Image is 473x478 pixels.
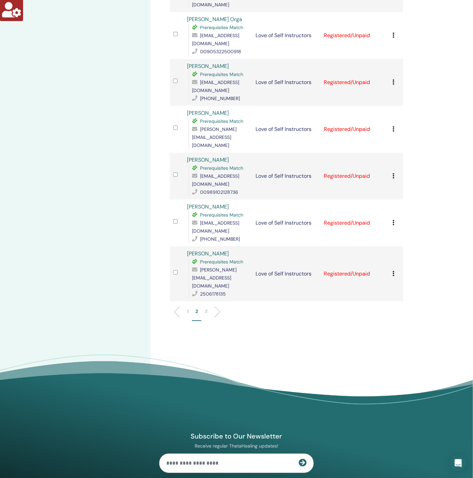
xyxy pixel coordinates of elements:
span: Prerequisites Match [200,118,243,124]
td: Love of Self Instructors [252,153,321,200]
a: [PERSON_NAME] [187,109,229,116]
span: [EMAIL_ADDRESS][DOMAIN_NAME] [192,32,239,47]
span: Prerequisites Match [200,24,243,30]
span: [PERSON_NAME][EMAIL_ADDRESS][DOMAIN_NAME] [192,267,236,289]
a: [PERSON_NAME] [187,156,229,163]
span: [EMAIL_ADDRESS][DOMAIN_NAME] [192,220,239,234]
td: Love of Self Instructors [252,59,321,106]
span: [EMAIL_ADDRESS][DOMAIN_NAME] [192,173,239,187]
span: [EMAIL_ADDRESS][DOMAIN_NAME] [192,79,239,93]
p: 3 [205,308,207,315]
a: [PERSON_NAME] [187,63,229,70]
a: [PERSON_NAME] [187,203,229,210]
td: Love of Self Instructors [252,106,321,153]
span: [PERSON_NAME][EMAIL_ADDRESS][DOMAIN_NAME] [192,126,236,148]
span: Prerequisites Match [200,165,243,171]
td: Love of Self Instructors [252,12,321,59]
span: 2506178135 [200,291,226,297]
td: Love of Self Instructors [252,246,321,301]
span: Prerequisites Match [200,259,243,265]
a: [PERSON_NAME] Orga [187,16,242,23]
p: 2 [195,308,198,315]
span: 00989102128736 [200,189,238,195]
span: [PHONE_NUMBER] [200,95,240,101]
a: [PERSON_NAME] [187,250,229,257]
span: Prerequisites Match [200,71,243,77]
td: Love of Self Instructors [252,200,321,246]
p: Receive regular ThetaHealing updates! [159,443,314,449]
span: Prerequisites Match [200,212,243,218]
p: 1 [187,308,189,315]
div: Open Intercom Messenger [450,455,466,471]
span: 00905322500918 [200,49,241,55]
h4: Subscribe to Our Newsletter [159,432,314,441]
span: [PHONE_NUMBER] [200,236,240,242]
